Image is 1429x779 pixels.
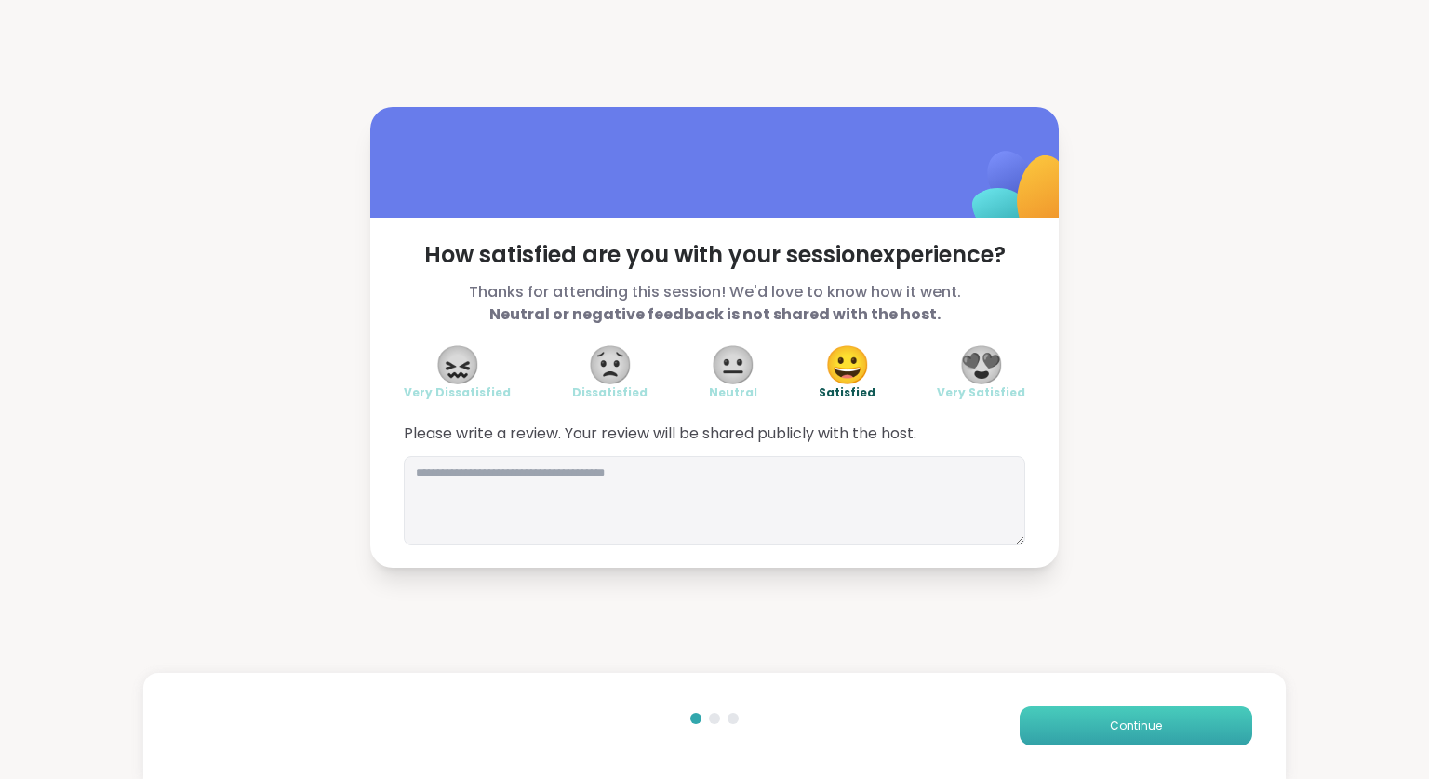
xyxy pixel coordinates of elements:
span: 😍 [958,348,1005,382]
span: Thanks for attending this session! We'd love to know how it went. [404,281,1025,326]
span: Dissatisfied [572,385,648,400]
button: Continue [1020,706,1252,745]
span: Please write a review. Your review will be shared publicly with the host. [404,423,1025,445]
span: Very Dissatisfied [404,385,511,400]
span: Satisfied [819,385,875,400]
span: How satisfied are you with your session experience? [404,240,1025,270]
span: 😀 [824,348,871,382]
span: 😟 [587,348,634,382]
span: Continue [1110,718,1162,734]
span: 😖 [434,348,481,382]
span: Very Satisfied [937,385,1025,400]
b: Neutral or negative feedback is not shared with the host. [489,303,941,325]
span: Neutral [709,385,757,400]
img: ShareWell Logomark [928,102,1114,288]
span: 😐 [710,348,756,382]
